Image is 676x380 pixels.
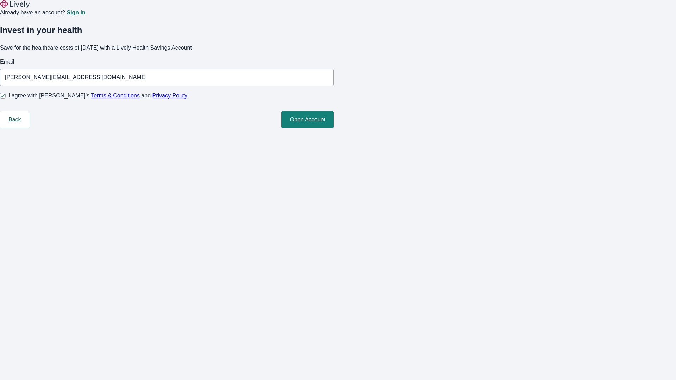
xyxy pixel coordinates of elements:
a: Terms & Conditions [91,93,140,99]
button: Open Account [281,111,334,128]
a: Sign in [67,10,85,15]
a: Privacy Policy [152,93,188,99]
span: I agree with [PERSON_NAME]’s and [8,91,187,100]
